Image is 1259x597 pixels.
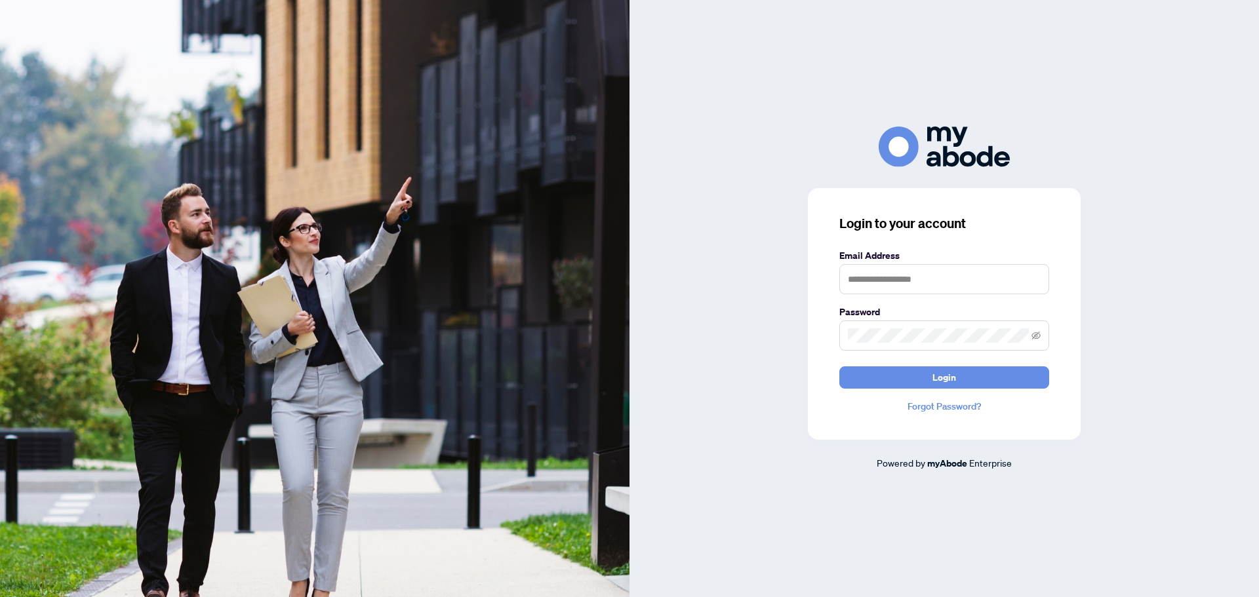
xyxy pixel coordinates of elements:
[839,214,1049,233] h3: Login to your account
[839,366,1049,389] button: Login
[877,457,925,469] span: Powered by
[969,457,1012,469] span: Enterprise
[932,367,956,388] span: Login
[839,399,1049,414] a: Forgot Password?
[879,126,1010,166] img: ma-logo
[927,456,967,471] a: myAbode
[839,305,1049,319] label: Password
[1031,331,1041,340] span: eye-invisible
[839,248,1049,263] label: Email Address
